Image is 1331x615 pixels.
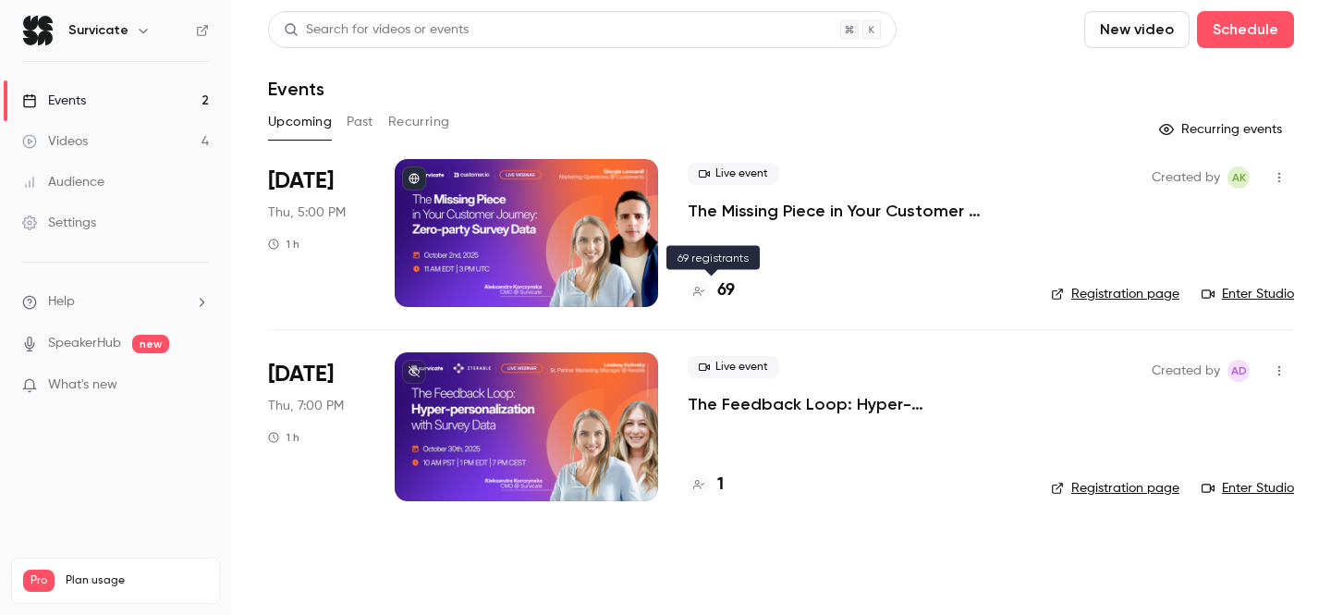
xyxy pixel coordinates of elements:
[1152,166,1220,189] span: Created by
[268,107,332,137] button: Upcoming
[22,292,209,312] li: help-dropdown-opener
[68,21,128,40] h6: Survicate
[1202,285,1294,303] a: Enter Studio
[268,237,299,252] div: 1 h
[1152,360,1220,382] span: Created by
[1232,166,1246,189] span: AK
[688,473,724,498] a: 1
[48,334,121,353] a: SpeakerHub
[1151,115,1294,144] button: Recurring events
[268,203,346,222] span: Thu, 5:00 PM
[22,132,88,151] div: Videos
[284,20,469,40] div: Search for videos or events
[688,356,779,378] span: Live event
[388,107,450,137] button: Recurring
[22,173,104,191] div: Audience
[688,200,1021,222] a: The Missing Piece in Your Customer Journey: Zero-party Survey Data
[1227,166,1250,189] span: Aleksandra Korczyńska
[22,214,96,232] div: Settings
[688,163,779,185] span: Live event
[717,473,724,498] h4: 1
[268,397,344,415] span: Thu, 7:00 PM
[268,360,334,389] span: [DATE]
[268,78,324,100] h1: Events
[347,107,373,137] button: Past
[717,278,735,303] h4: 69
[132,335,169,353] span: new
[1202,479,1294,498] a: Enter Studio
[48,292,75,312] span: Help
[268,430,299,445] div: 1 h
[48,375,117,395] span: What's new
[688,393,1021,415] a: The Feedback Loop: Hyper-personalization with Survey Data
[1197,11,1294,48] button: Schedule
[1231,360,1247,382] span: AD
[23,16,53,45] img: Survicate
[268,166,334,196] span: [DATE]
[268,352,365,500] div: Oct 30 Thu, 7:00 PM (Europe/Warsaw)
[23,570,55,592] span: Pro
[268,159,365,307] div: Oct 2 Thu, 11:00 AM (America/New York)
[1227,360,1250,382] span: Aleksandra Dworak
[187,377,209,394] iframe: Noticeable Trigger
[1084,11,1190,48] button: New video
[1051,479,1179,498] a: Registration page
[66,573,208,588] span: Plan usage
[688,278,735,303] a: 69
[1051,285,1179,303] a: Registration page
[22,92,86,110] div: Events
